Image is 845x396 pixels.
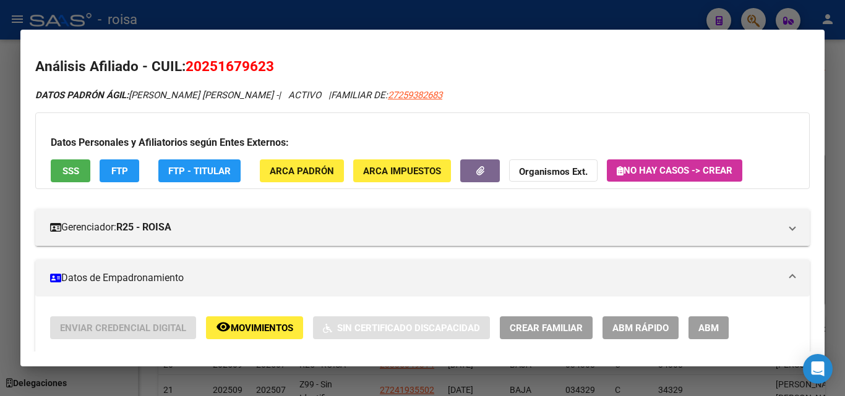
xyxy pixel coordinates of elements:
[100,159,139,182] button: FTP
[50,271,780,285] mat-panel-title: Datos de Empadronamiento
[510,322,583,334] span: Crear Familiar
[62,166,79,177] span: SSS
[331,90,442,101] span: FAMILIAR DE:
[388,90,442,101] span: 27259382683
[603,316,679,339] button: ABM Rápido
[337,322,480,334] span: Sin Certificado Discapacidad
[35,56,810,77] h2: Análisis Afiliado - CUIL:
[519,166,588,177] strong: Organismos Ext.
[612,322,669,334] span: ABM Rápido
[116,220,171,235] strong: R25 - ROISA
[231,322,293,334] span: Movimientos
[186,58,274,74] span: 20251679623
[500,316,593,339] button: Crear Familiar
[313,316,490,339] button: Sin Certificado Discapacidad
[35,90,278,101] span: [PERSON_NAME] [PERSON_NAME] -
[158,159,241,182] button: FTP - Titular
[35,259,810,297] mat-expansion-panel-header: Datos de Empadronamiento
[168,166,231,177] span: FTP - Titular
[206,316,303,339] button: Movimientos
[260,159,344,182] button: ARCA Padrón
[60,322,186,334] span: Enviar Credencial Digital
[698,322,719,334] span: ABM
[111,166,128,177] span: FTP
[353,159,451,182] button: ARCA Impuestos
[50,220,780,235] mat-panel-title: Gerenciador:
[688,316,729,339] button: ABM
[51,135,794,150] h3: Datos Personales y Afiliatorios según Entes Externos:
[50,316,196,339] button: Enviar Credencial Digital
[35,209,810,246] mat-expansion-panel-header: Gerenciador:R25 - ROISA
[51,159,90,182] button: SSS
[363,166,441,177] span: ARCA Impuestos
[216,319,231,334] mat-icon: remove_red_eye
[35,90,129,101] strong: DATOS PADRÓN ÁGIL:
[35,90,442,101] i: | ACTIVO |
[607,159,742,182] button: No hay casos -> Crear
[617,165,732,176] span: No hay casos -> Crear
[509,159,598,182] button: Organismos Ext.
[270,166,334,177] span: ARCA Padrón
[803,354,833,384] div: Open Intercom Messenger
